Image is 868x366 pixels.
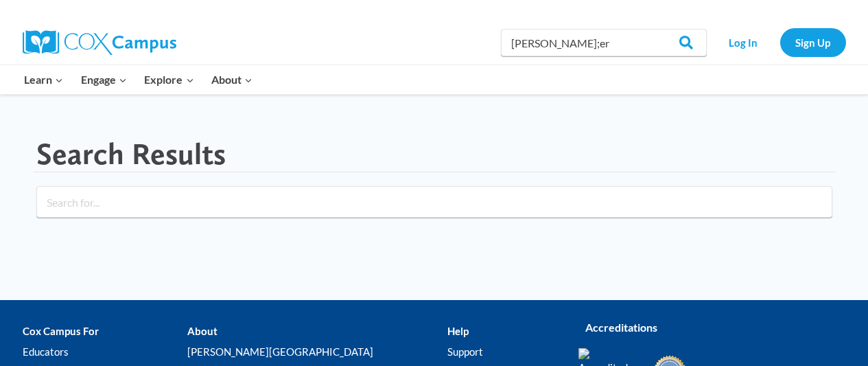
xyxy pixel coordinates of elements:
span: Engage [81,71,127,89]
span: About [211,71,253,89]
span: Explore [144,71,193,89]
a: [PERSON_NAME][GEOGRAPHIC_DATA] [187,341,447,362]
a: Log In [714,28,773,56]
a: Support [447,341,557,362]
img: Cox Campus [23,30,176,55]
strong: Accreditations [585,321,657,334]
input: Search Cox Campus [501,29,707,56]
a: Sign Up [780,28,846,56]
nav: Primary Navigation [16,65,261,94]
input: Search for... [36,186,832,218]
span: Learn [24,71,63,89]
nav: Secondary Navigation [714,28,846,56]
h1: Search Results [36,136,226,172]
a: Educators [23,341,187,362]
